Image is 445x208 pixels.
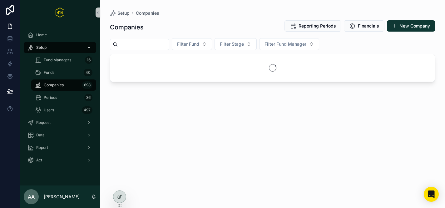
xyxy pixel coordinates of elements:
div: 497 [82,106,92,114]
button: Reporting Periods [284,20,341,32]
a: Act [24,155,96,166]
button: Financials [344,20,384,32]
span: Financials [358,23,379,29]
button: Select Button [259,38,319,50]
a: Request [24,117,96,128]
span: Periods [44,95,57,100]
span: Home [36,33,47,38]
span: Users [44,108,54,113]
span: AA [28,193,35,200]
a: Users497 [31,104,96,116]
span: Filter Fund Manager [265,41,306,47]
span: Companies [44,83,64,88]
img: App logo [56,8,64,18]
div: Open Intercom Messenger [424,187,439,202]
a: Report [24,142,96,153]
a: Home [24,29,96,41]
button: Select Button [215,38,257,50]
a: Data [24,129,96,141]
span: Act [36,158,42,163]
span: Filter Stage [220,41,244,47]
a: Periods36 [31,92,96,103]
span: Setup [36,45,47,50]
span: Data [36,133,45,138]
div: scrollable content [20,25,100,174]
span: Request [36,120,51,125]
span: Filter Fund [177,41,199,47]
div: 40 [84,69,92,76]
a: Fund Managers16 [31,54,96,66]
a: Companies698 [31,79,96,91]
span: Report [36,145,48,150]
span: Funds [44,70,54,75]
div: 16 [85,56,92,64]
span: Fund Managers [44,58,71,63]
h1: Companies [110,23,144,32]
div: 36 [84,94,92,101]
a: Setup [110,10,130,16]
button: Select Button [172,38,212,50]
span: Setup [117,10,130,16]
div: 698 [82,81,92,89]
a: Setup [24,42,96,53]
span: Reporting Periods [299,23,336,29]
p: [PERSON_NAME] [44,194,80,200]
a: Companies [136,10,159,16]
button: New Company [387,20,435,32]
a: Funds40 [31,67,96,78]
